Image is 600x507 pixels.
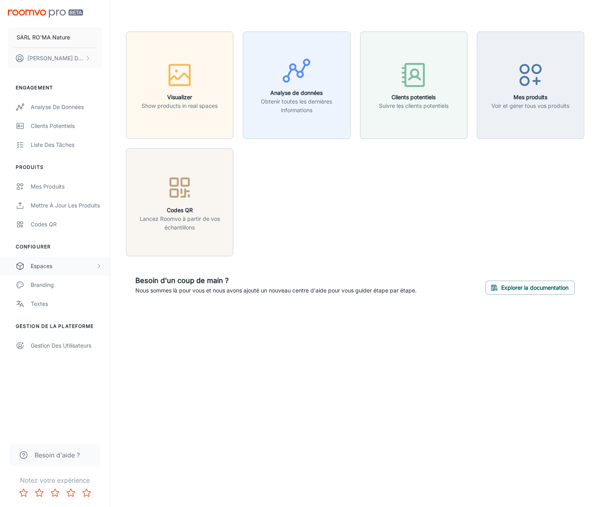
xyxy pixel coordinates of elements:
button: Explorer la documentation [486,281,575,295]
h6: Mes produits [491,93,569,102]
p: [PERSON_NAME] Durieux [28,54,83,63]
div: Codes QR [31,220,102,229]
div: Espaces [31,262,96,270]
h6: Analyse de données [248,89,345,97]
p: Obtenir toutes les dernières informations [248,97,345,115]
h6: Codes QR [131,206,228,215]
a: Codes QRLancez Roomvo à partir de vos échantillons [126,198,233,205]
div: Textes [31,300,102,308]
h6: Visualizer [142,93,218,102]
button: Codes QRLancez Roomvo à partir de vos échantillons [126,148,233,256]
button: Mes produitsVoir et gérer tous vos produits [477,31,584,139]
a: Clients potentielsSuivre les clients potentiels [360,81,467,89]
h6: Besoin d'un coup de main ? [135,275,417,286]
div: Mettre à jour les produits [31,201,102,210]
a: Mes produitsVoir et gérer tous vos produits [477,81,584,89]
p: SARL RO'MA Nature [17,33,70,42]
button: Analyse de donnéesObtenir toutes les dernières informations [243,31,350,139]
div: Branding [31,281,102,289]
img: Roomvo PRO Beta [8,9,83,18]
p: Voir et gérer tous vos produits [491,102,569,110]
div: Liste des tâches [31,141,102,149]
div: Analyse de données [31,103,102,111]
a: Analyse de donnéesObtenir toutes les dernières informations [243,81,350,89]
button: [PERSON_NAME] Durieux [8,48,102,68]
p: Lancez Roomvo à partir de vos échantillons [131,215,228,232]
p: Suivre les clients potentiels [379,102,449,110]
button: VisualizerShow products in real spaces [126,31,233,139]
p: Show products in real spaces [142,102,218,110]
button: Clients potentielsSuivre les clients potentiels [360,31,467,139]
a: Explorer la documentation [486,283,575,291]
div: Clients potentiels [31,122,102,130]
button: SARL RO'MA Nature [8,27,102,48]
div: Mes produits [31,182,102,191]
p: Nous sommes là pour vous et nous avons ajouté un nouveau centre d'aide pour vous guider étape par... [135,286,417,295]
h6: Clients potentiels [379,93,449,102]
